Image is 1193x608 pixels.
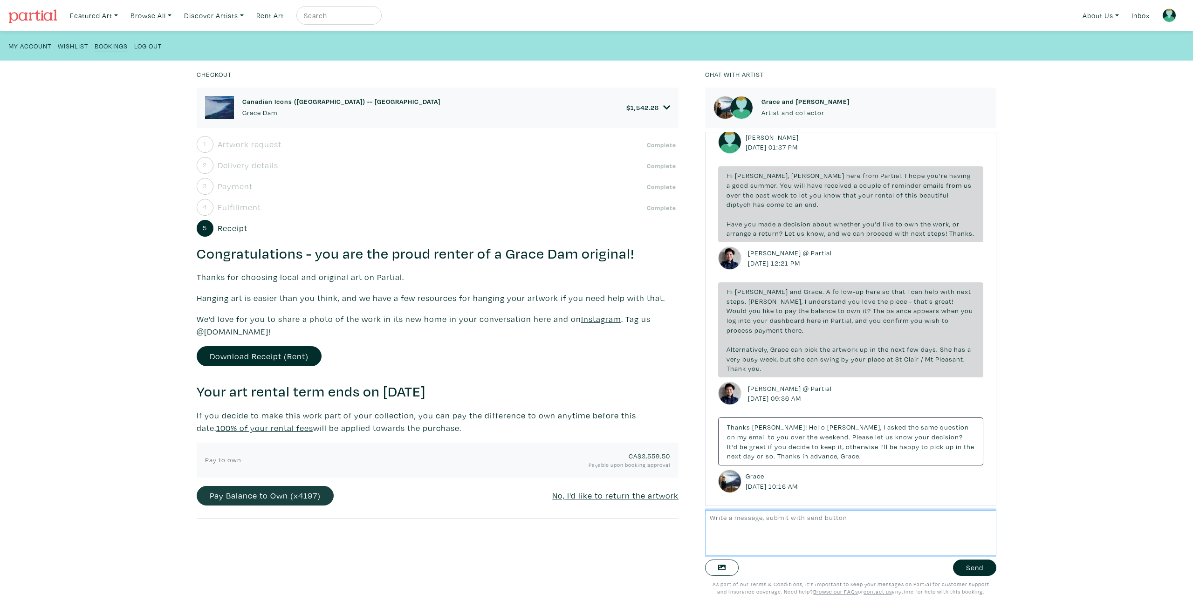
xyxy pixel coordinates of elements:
[197,346,322,366] a: Download Receipt (Rent)
[134,41,162,50] small: Log Out
[303,10,373,21] input: Search
[8,41,51,50] small: My Account
[713,96,737,119] img: phpThumb.php
[197,383,679,401] h3: Your art rental term ends on [DATE]
[793,355,805,363] span: she
[911,287,923,296] span: can
[957,287,971,296] span: next
[807,181,823,190] span: have
[644,140,679,150] span: Complete
[885,432,893,441] span: us
[778,219,782,228] span: a
[642,451,670,460] span: 3,559.50
[896,191,903,199] span: of
[743,451,755,460] span: day
[804,287,824,296] span: Grace.
[58,41,88,50] small: Wishlist
[915,432,930,441] span: your
[581,314,621,324] a: Instagram
[126,6,176,25] a: Browse All
[242,97,440,105] h6: Canadian Icons ([GEOGRAPHIC_DATA]) -- [GEOGRAPHIC_DATA]
[909,171,925,180] span: hope
[727,326,753,335] span: process
[768,442,773,451] span: if
[953,219,960,228] span: or
[886,306,912,315] span: balance
[954,345,966,354] span: has
[785,306,796,315] span: pay
[883,316,909,325] span: confirm
[727,432,735,441] span: on
[921,423,938,431] span: same
[832,287,864,296] span: follow-up
[755,191,770,199] span: past
[838,306,845,315] span: to
[753,316,768,325] span: your
[904,355,919,363] span: Clair
[742,355,758,363] span: busy
[921,345,938,354] span: days.
[895,432,913,441] span: know
[727,181,730,190] span: a
[794,181,805,190] span: will
[644,161,679,171] span: Complete
[946,442,954,451] span: up
[216,423,313,433] a: 100% of your rental fees
[804,345,818,354] span: pick
[923,181,944,190] span: emails
[767,200,784,209] span: come
[790,191,797,199] span: to
[887,355,893,363] span: at
[935,297,953,306] span: great!
[813,588,858,595] a: Browse our FAQs
[8,39,51,52] a: My Account
[644,182,679,191] span: Complete
[864,588,892,595] a: contact us
[218,222,247,234] span: Receipt
[748,297,803,306] span: [PERSON_NAME],
[809,191,822,199] span: you
[205,455,241,464] span: Pay to own
[841,451,861,460] span: Grace.
[891,345,905,354] span: next
[1078,6,1123,25] a: About Us
[748,364,762,373] span: you.
[940,423,969,431] span: question
[197,70,232,79] small: Checkout
[933,219,951,228] span: work,
[737,432,747,441] span: my
[949,171,971,180] span: having
[798,306,809,315] span: the
[809,423,825,431] span: Hello
[66,6,122,25] a: Featured Art
[802,451,809,460] span: in
[953,560,996,576] button: Send
[753,229,757,238] span: a
[909,297,912,306] span: -
[718,382,741,405] img: adminavatar.png
[949,229,974,238] span: Thanks.
[197,486,334,506] button: Pay Balance to Own (x4197)
[834,219,861,228] span: whether
[631,103,659,112] span: 1,542.28
[875,191,894,199] span: rental
[760,355,778,363] span: week,
[791,345,802,354] span: can
[218,138,281,150] span: Artwork request
[727,423,750,431] span: Thanks
[758,219,776,228] span: made
[727,287,733,296] span: Hi
[883,219,894,228] span: like
[95,41,128,50] small: Bookings
[777,451,801,460] span: Thanks
[930,442,944,451] span: pick
[920,219,931,228] span: the
[759,229,783,238] span: return?
[851,355,866,363] span: your
[832,345,858,354] span: artwork
[921,442,928,451] span: to
[862,297,876,306] span: love
[197,245,679,263] h3: Congratulations - you are the proud renter of a Grace Dam original!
